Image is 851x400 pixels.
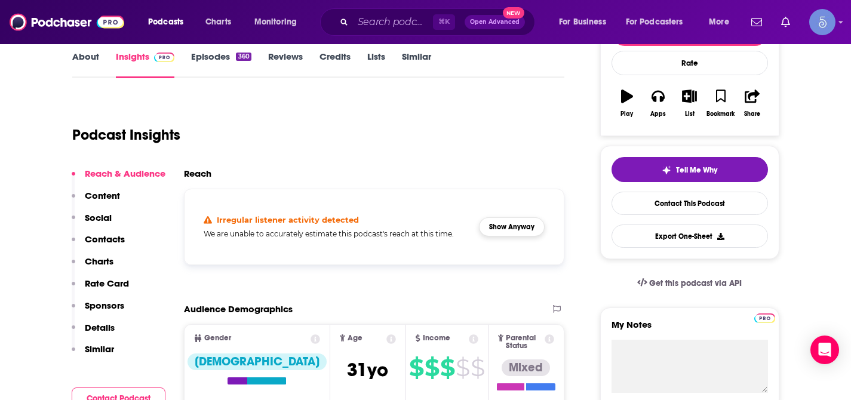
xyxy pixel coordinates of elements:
span: ⌘ K [433,14,455,30]
a: Lists [367,51,385,78]
div: Play [620,110,633,118]
span: $ [456,358,469,377]
button: open menu [551,13,621,32]
span: Income [423,334,450,342]
a: Episodes360 [191,51,251,78]
span: Gender [204,334,231,342]
span: 31 yo [347,358,388,381]
img: Podchaser Pro [154,53,175,62]
button: open menu [140,13,199,32]
span: $ [471,358,484,377]
span: $ [440,358,454,377]
div: Apps [650,110,666,118]
button: open menu [246,13,312,32]
p: Sponsors [85,300,124,311]
div: Search podcasts, credits, & more... [331,8,546,36]
button: Open AdvancedNew [465,15,525,29]
div: Mixed [502,359,550,376]
span: Get this podcast via API [649,278,742,288]
div: [DEMOGRAPHIC_DATA] [188,353,327,370]
h2: Audience Demographics [184,303,293,315]
p: Contacts [85,233,125,245]
span: For Podcasters [626,14,683,30]
button: Sponsors [72,300,124,322]
p: Details [85,322,115,333]
label: My Notes [612,319,768,340]
div: Open Intercom Messenger [810,336,839,364]
a: Reviews [268,51,303,78]
h1: Podcast Insights [72,126,180,144]
span: Podcasts [148,14,183,30]
img: Podchaser Pro [754,313,775,323]
a: Pro website [754,312,775,323]
a: Charts [198,13,238,32]
img: User Profile [809,9,835,35]
span: Age [348,334,362,342]
button: Apps [643,82,674,125]
div: List [685,110,695,118]
button: Show Anyway [479,217,545,236]
a: Credits [319,51,351,78]
span: Charts [205,14,231,30]
span: Tell Me Why [676,165,717,175]
h2: Reach [184,168,211,179]
span: Open Advanced [470,19,520,25]
a: Get this podcast via API [628,269,752,298]
button: Rate Card [72,278,129,300]
div: Rate [612,51,768,75]
h5: We are unable to accurately estimate this podcast's reach at this time. [204,229,470,238]
a: Similar [402,51,431,78]
img: tell me why sparkle [662,165,671,175]
a: InsightsPodchaser Pro [116,51,175,78]
a: Show notifications dropdown [746,12,767,32]
p: Similar [85,343,114,355]
h4: Irregular listener activity detected [217,215,359,224]
a: Show notifications dropdown [776,12,795,32]
p: Charts [85,256,113,267]
button: tell me why sparkleTell Me Why [612,157,768,182]
p: Content [85,190,120,201]
button: Show profile menu [809,9,835,35]
button: Share [736,82,767,125]
span: Logged in as Spiral5-G1 [809,9,835,35]
input: Search podcasts, credits, & more... [353,13,433,32]
span: $ [409,358,423,377]
button: Play [612,82,643,125]
span: Parental Status [506,334,543,350]
div: Share [744,110,760,118]
button: Bookmark [705,82,736,125]
p: Rate Card [85,278,129,289]
span: Monitoring [254,14,297,30]
button: Reach & Audience [72,168,165,190]
span: $ [425,358,439,377]
span: New [503,7,524,19]
button: Social [72,212,112,234]
p: Reach & Audience [85,168,165,179]
button: Content [72,190,120,212]
button: Similar [72,343,114,365]
div: Bookmark [706,110,735,118]
a: About [72,51,99,78]
button: open menu [701,13,744,32]
button: Contacts [72,233,125,256]
span: More [709,14,729,30]
button: Charts [72,256,113,278]
button: Export One-Sheet [612,224,768,248]
div: 360 [236,53,251,61]
span: For Business [559,14,606,30]
a: Contact This Podcast [612,192,768,215]
p: Social [85,212,112,223]
button: List [674,82,705,125]
button: Details [72,322,115,344]
img: Podchaser - Follow, Share and Rate Podcasts [10,11,124,33]
button: open menu [618,13,701,32]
